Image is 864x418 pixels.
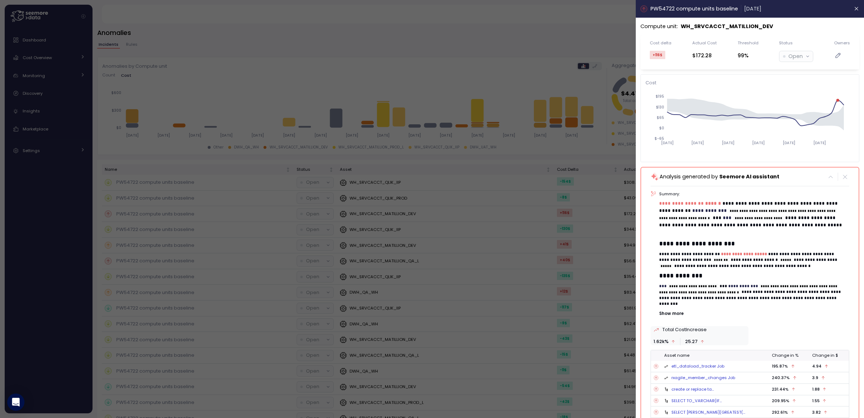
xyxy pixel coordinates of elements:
[719,173,779,180] span: Seemore AI assistant
[650,40,671,46] div: Cost delta
[780,51,813,62] button: Open
[7,393,24,411] div: Open Intercom Messenger
[651,5,738,13] p: PW54722 compute units baseline
[772,375,790,381] p: 240.37 %
[660,173,779,181] p: Analysis generated by
[659,126,664,131] tspan: $0
[738,40,759,46] div: Threshold
[692,52,717,60] div: $172.28
[738,52,759,60] div: 99%
[650,51,665,59] div: +116 $
[813,398,820,404] p: 1.55
[813,352,846,359] div: Change in $
[772,352,807,359] div: Change in %
[813,363,822,369] p: 4.94
[656,105,664,110] tspan: $130
[744,5,761,13] p: [DATE]
[660,191,849,197] p: Summary:
[661,141,674,145] tspan: [DATE]
[671,363,724,369] a: etl_dataload_tracker Job
[813,386,820,392] p: 1.88
[671,398,722,404] div: SELECT TO_VARCHAR(IF...
[665,352,766,359] div: Asset name
[772,363,788,369] p: 195.87 %
[783,141,795,145] tspan: [DATE]
[772,386,789,392] p: 231.44 %
[813,409,821,415] p: 3.82
[671,386,714,392] div: create or replace ta...
[813,375,819,381] p: 3.9
[660,311,849,316] button: Show more
[772,398,790,404] p: 209.95 %
[640,22,678,31] p: Compute unit :
[752,141,765,145] tspan: [DATE]
[657,115,664,120] tspan: $65
[834,40,850,46] div: Owners
[685,338,698,345] p: 25.27
[662,326,707,333] p: Total Cost Increase
[779,40,793,46] div: Status
[656,94,664,99] tspan: $195
[671,409,745,415] div: SELECT [PERSON_NAME](GREATEST(...
[789,52,803,61] p: Open
[645,79,854,86] p: Cost
[691,141,704,145] tspan: [DATE]
[653,338,669,345] p: 1.62k %
[654,137,664,141] tspan: $-65
[692,40,717,46] div: Actual Cost
[671,375,735,381] a: rxagile_member_changes Job
[813,141,826,145] tspan: [DATE]
[681,22,773,31] p: WH_SRVCACCT_MATILLION_DEV
[722,141,734,145] tspan: [DATE]
[772,409,788,415] p: 292.61 %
